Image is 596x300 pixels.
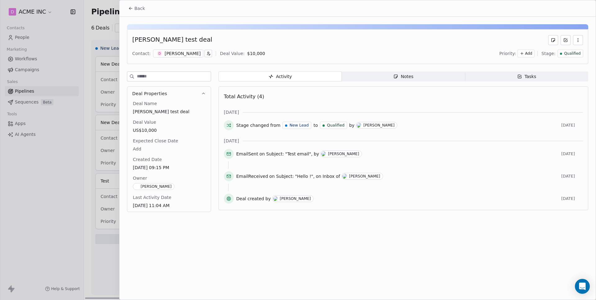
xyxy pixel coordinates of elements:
span: [DATE] [561,174,583,179]
span: Qualified [564,51,581,56]
span: [DATE] [224,109,239,115]
span: [DATE] [561,123,583,128]
span: on Subject: [260,151,284,157]
span: Stage changed from [236,122,280,128]
span: Qualified [327,122,344,128]
div: Deal Value: [220,50,244,57]
span: [DATE] [561,196,583,201]
span: US$10,000 [133,127,205,133]
img: H [273,196,278,201]
div: [PERSON_NAME] [328,152,359,156]
span: on Inbox of [316,173,340,179]
span: Deal Value [132,119,157,125]
span: " Test email ", [285,151,313,157]
span: [DATE] [224,138,239,144]
div: Deal Properties [127,100,211,212]
div: [PERSON_NAME] [280,196,311,201]
img: H [357,123,361,128]
span: Owner [132,175,148,181]
span: [DATE] [561,151,583,156]
span: [PERSON_NAME] test deal [133,108,205,115]
span: Stage: [541,50,555,57]
div: [PERSON_NAME] [363,123,395,127]
div: [PERSON_NAME] [165,50,201,57]
span: " Hello ! ", [295,173,315,179]
span: $ 10,000 [247,51,265,56]
img: H [321,151,326,156]
span: [DATE] 09:15 PM [133,164,205,171]
button: Back [124,3,149,14]
span: Back [134,5,145,12]
span: Deal Name [132,100,158,107]
span: on Subject: [269,173,294,179]
span: Email Sent [236,151,258,157]
span: Email Received [236,173,268,179]
img: H [134,184,139,189]
span: New Lead [290,122,309,128]
div: Contact: [132,50,151,57]
span: Deal Properties [132,90,167,97]
span: [DATE] 11:04 AM [133,202,205,209]
span: to [314,122,318,128]
div: [PERSON_NAME] test deal [132,35,212,45]
div: [PERSON_NAME] [349,174,380,178]
span: Created Date [132,156,163,163]
span: Priority: [499,50,516,57]
span: Total Activity (4) [224,94,264,99]
div: Notes [393,73,413,80]
img: M [342,174,347,179]
span: Add [525,51,532,56]
span: Expected Close Date [132,138,179,144]
button: Deal Properties [127,87,211,100]
div: Tasks [517,73,536,80]
span: by [314,151,319,157]
span: by [349,122,354,128]
span: Add [133,146,205,152]
div: [PERSON_NAME] [141,184,172,189]
span: Last Activity Date [132,194,173,201]
span: D [157,51,162,56]
div: Open Intercom Messenger [575,279,590,294]
span: Deal created by [236,196,271,202]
